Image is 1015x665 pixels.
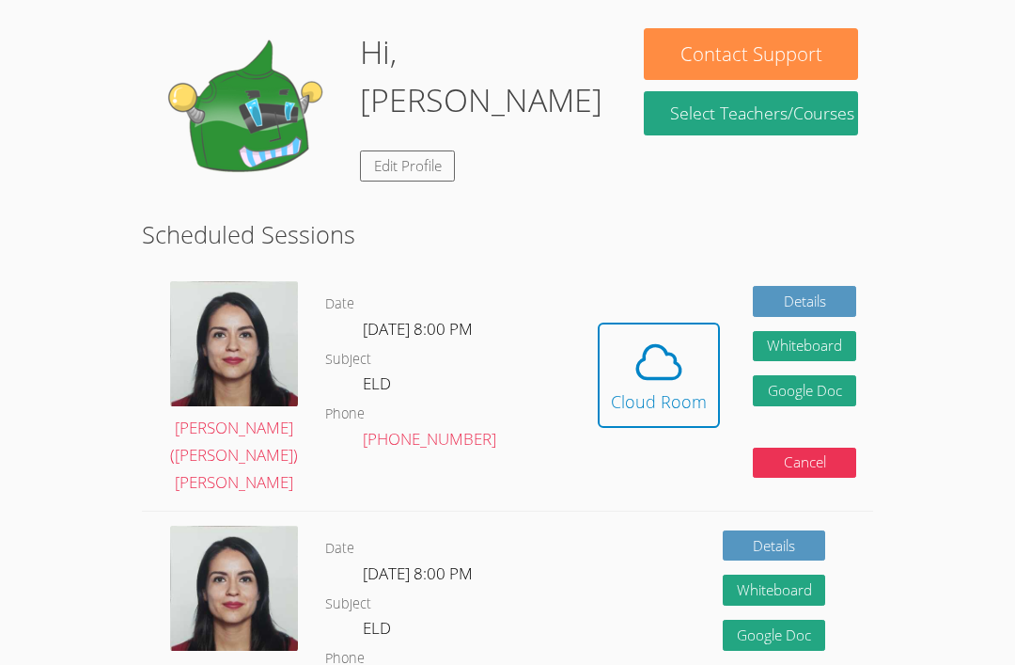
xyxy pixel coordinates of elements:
span: [DATE] 8:00 PM [363,318,473,340]
a: Edit Profile [360,150,456,182]
span: [DATE] 8:00 PM [363,562,473,584]
a: Select Teachers/Courses [644,91,858,135]
h2: Scheduled Sessions [142,216,873,252]
img: picture.jpeg [170,526,298,651]
dd: ELD [363,615,395,647]
a: Details [753,286,856,317]
a: [PHONE_NUMBER] [363,428,496,450]
button: Cloud Room [598,323,720,428]
button: Cancel [753,448,856,479]
dt: Phone [325,403,365,426]
dt: Subject [325,593,371,616]
button: Whiteboard [723,575,826,606]
dt: Subject [325,348,371,372]
dd: ELD [363,371,395,403]
button: Whiteboard [753,331,856,362]
a: Details [723,530,826,562]
a: [PERSON_NAME] ([PERSON_NAME]) [PERSON_NAME] [170,281,298,497]
dt: Date [325,537,354,561]
dt: Date [325,293,354,316]
img: default.png [157,28,345,216]
a: Google Doc [753,375,856,406]
button: Contact Support [644,28,858,80]
div: Cloud Room [611,388,707,415]
h1: Hi, [PERSON_NAME] [360,28,615,124]
a: Google Doc [723,620,826,651]
img: picture.jpeg [170,281,298,406]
